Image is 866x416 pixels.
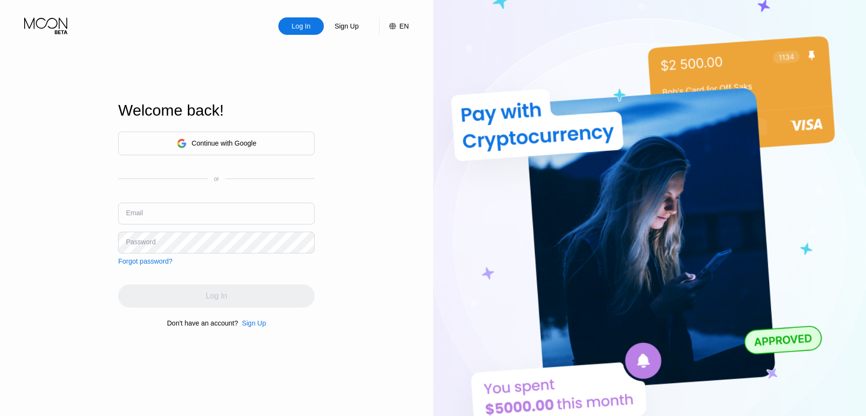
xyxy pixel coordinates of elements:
[167,319,238,327] div: Don't have an account?
[291,21,312,31] div: Log In
[118,257,172,265] div: Forgot password?
[118,132,315,155] div: Continue with Google
[238,319,266,327] div: Sign Up
[192,139,257,147] div: Continue with Google
[334,21,360,31] div: Sign Up
[379,17,409,35] div: EN
[324,17,369,35] div: Sign Up
[214,176,219,182] div: or
[242,319,266,327] div: Sign Up
[278,17,324,35] div: Log In
[118,102,315,119] div: Welcome back!
[126,238,155,246] div: Password
[126,209,143,217] div: Email
[399,22,409,30] div: EN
